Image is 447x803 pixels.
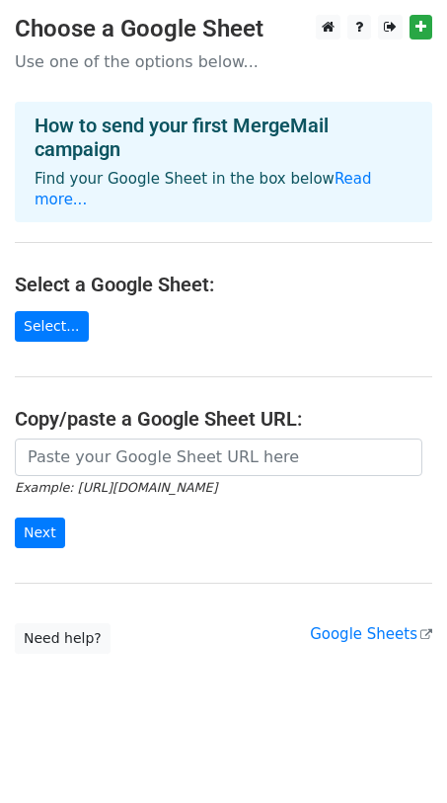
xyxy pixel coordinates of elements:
small: Example: [URL][DOMAIN_NAME] [15,480,217,495]
h4: Copy/paste a Google Sheet URL: [15,407,432,431]
input: Paste your Google Sheet URL here [15,439,422,476]
h4: How to send your first MergeMail campaign [35,114,412,161]
p: Find your Google Sheet in the box below [35,169,412,210]
a: Google Sheets [310,625,432,643]
a: Need help? [15,623,111,654]
h4: Select a Google Sheet: [15,273,432,296]
input: Next [15,518,65,548]
h3: Choose a Google Sheet [15,15,432,43]
a: Read more... [35,170,372,208]
p: Use one of the options below... [15,51,432,72]
a: Select... [15,311,89,342]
